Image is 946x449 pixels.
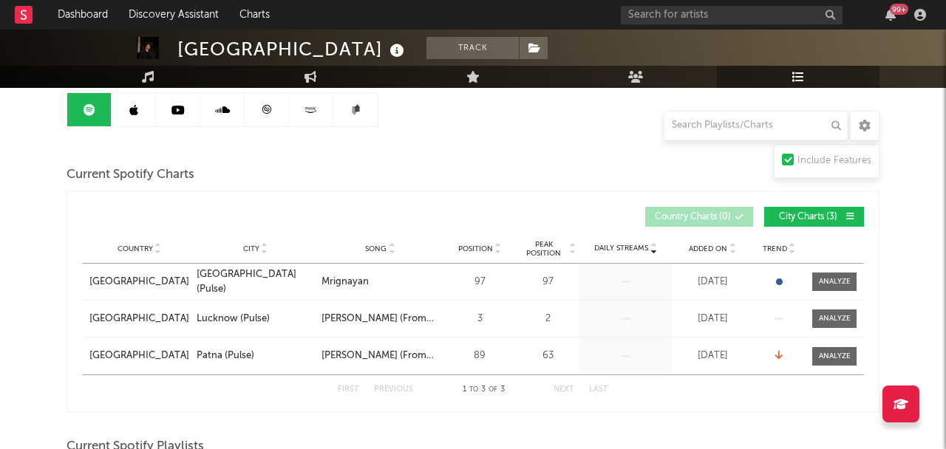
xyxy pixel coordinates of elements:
[594,243,648,254] span: Daily Streams
[321,275,369,289] div: Mrignayan
[797,152,871,170] div: Include Features
[197,312,270,326] div: Lucknow (Pulse)
[676,275,749,289] div: [DATE]
[458,244,493,253] span: Position
[645,207,753,227] button: Country Charts(0)
[89,275,189,289] a: [GEOGRAPHIC_DATA]
[446,312,513,326] div: 3
[520,240,567,258] span: Peak Position
[89,349,189,363] a: [GEOGRAPHIC_DATA]
[885,9,896,21] button: 99+
[554,385,574,394] button: Next
[426,37,519,59] button: Track
[489,386,497,393] span: of
[67,166,194,184] span: Current Spotify Charts
[197,349,254,363] div: Patna (Pulse)
[321,349,439,363] a: [PERSON_NAME] (From "Maalik")
[446,349,513,363] div: 89
[676,349,749,363] div: [DATE]
[520,349,576,363] div: 63
[177,37,408,61] div: [GEOGRAPHIC_DATA]
[664,111,848,140] input: Search Playlists/Charts
[589,385,608,394] button: Last
[374,385,413,394] button: Previous
[197,349,314,363] a: Patna (Pulse)
[689,244,727,253] span: Added On
[621,6,843,24] input: Search for artists
[118,244,153,253] span: Country
[365,244,387,253] span: Song
[890,4,908,15] div: 99 +
[520,275,576,289] div: 97
[764,207,864,227] button: City Charts(3)
[763,244,787,253] span: Trend
[520,312,576,326] div: 2
[89,312,189,326] a: [GEOGRAPHIC_DATA]
[197,267,314,296] a: [GEOGRAPHIC_DATA] (Pulse)
[655,213,731,222] span: Country Charts ( 0 )
[243,244,259,253] span: City
[676,312,749,326] div: [DATE]
[443,381,524,399] div: 1 3 3
[774,213,842,222] span: City Charts ( 3 )
[469,386,478,393] span: to
[321,312,439,326] a: [PERSON_NAME] (From "Maalik")
[321,275,439,289] a: Mrignayan
[338,385,359,394] button: First
[197,312,314,326] a: Lucknow (Pulse)
[446,275,513,289] div: 97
